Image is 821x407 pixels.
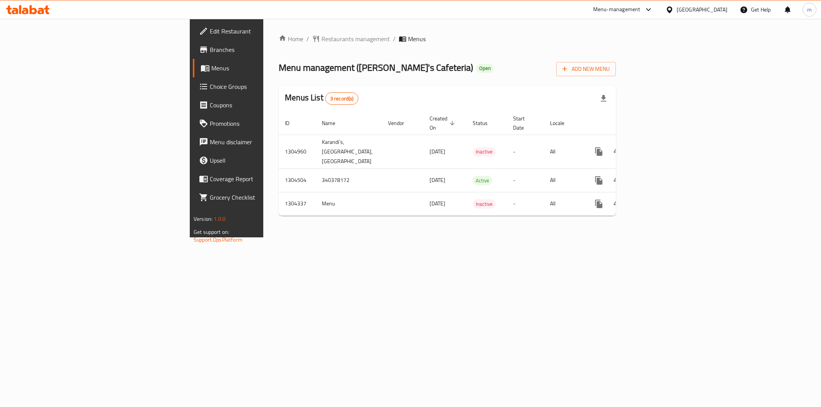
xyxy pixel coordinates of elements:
div: Total records count [325,92,359,105]
span: [DATE] [430,198,445,209]
span: [DATE] [430,147,445,157]
a: Support.OpsPlatform [194,235,242,245]
a: Promotions [193,114,327,133]
button: Add New Menu [556,62,616,76]
span: Restaurants management [321,34,390,43]
div: Inactive [473,147,496,157]
td: All [544,168,584,192]
td: All [544,192,584,215]
a: Upsell [193,151,327,170]
td: 340378172 [316,168,382,192]
span: Name [322,118,345,128]
span: Edit Restaurant [210,27,321,36]
span: Created On [430,114,457,132]
td: - [507,192,544,215]
div: Inactive [473,199,496,209]
span: Active [473,176,492,185]
span: Version: [194,214,212,224]
span: Inactive [473,147,496,156]
td: All [544,135,584,168]
button: Change Status [608,142,627,161]
span: m [807,5,812,14]
a: Coupons [193,96,327,114]
span: [DATE] [430,175,445,185]
span: Grocery Checklist [210,193,321,202]
td: - [507,168,544,192]
button: more [590,142,608,161]
li: / [393,34,396,43]
a: Edit Restaurant [193,22,327,40]
span: 1.0.0 [214,214,226,224]
span: ID [285,118,299,128]
span: Menu management ( [PERSON_NAME]'s Cafeteria ) [279,59,473,76]
span: Get support on: [194,227,229,237]
span: Locale [550,118,574,128]
span: Menus [211,63,321,73]
button: more [590,171,608,190]
a: Choice Groups [193,77,327,96]
a: Restaurants management [312,34,390,43]
span: Add New Menu [562,64,610,74]
span: Upsell [210,156,321,165]
span: Status [473,118,498,128]
a: Menus [193,59,327,77]
h2: Menus List [285,92,358,105]
span: Menu disclaimer [210,137,321,147]
span: Start Date [513,114,535,132]
span: Inactive [473,200,496,209]
button: more [590,195,608,213]
div: [GEOGRAPHIC_DATA] [677,5,727,14]
span: Coverage Report [210,174,321,183]
div: Menu-management [593,5,640,14]
div: Open [476,64,494,73]
table: enhanced table [279,112,670,216]
span: Promotions [210,119,321,128]
span: Coupons [210,100,321,110]
a: Branches [193,40,327,59]
span: Menus [408,34,426,43]
button: Change Status [608,171,627,190]
span: Choice Groups [210,82,321,91]
div: Export file [594,89,613,108]
td: - [507,135,544,168]
td: Karandi`s, [GEOGRAPHIC_DATA],[GEOGRAPHIC_DATA] [316,135,382,168]
a: Menu disclaimer [193,133,327,151]
span: Branches [210,45,321,54]
a: Grocery Checklist [193,188,327,207]
td: Menu [316,192,382,215]
span: 3 record(s) [326,95,358,102]
button: Change Status [608,195,627,213]
th: Actions [584,112,670,135]
span: Open [476,65,494,72]
nav: breadcrumb [279,34,616,43]
a: Coverage Report [193,170,327,188]
span: Vendor [388,118,414,128]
